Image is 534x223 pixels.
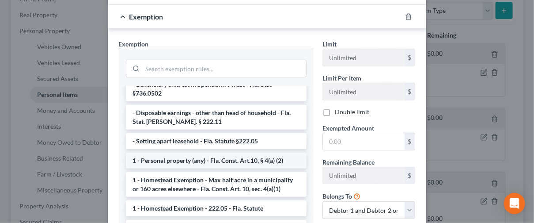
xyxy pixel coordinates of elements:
[126,105,307,130] li: - Disposable earnings - other than head of household - Fla. Stat. [PERSON_NAME]. § 222.11
[405,133,415,150] div: $
[323,167,405,184] input: --
[143,60,306,77] input: Search exemption rules...
[126,172,307,197] li: 1 - Homestead Exemption - Max half acre in a municipality or 160 acres elsewhere - Fla. Const. Ar...
[322,40,337,48] span: Limit
[504,193,525,214] div: Open Intercom Messenger
[322,158,375,167] label: Remaining Balance
[405,167,415,184] div: $
[322,73,361,83] label: Limit Per Item
[119,40,149,48] span: Exemption
[405,49,415,66] div: $
[405,83,415,100] div: $
[126,200,307,216] li: 1 - Homestead Exemption - 222.05 - Fla. Statute
[335,108,369,116] label: Double limit
[323,133,405,150] input: 0.00
[323,49,405,66] input: --
[322,192,352,200] span: Belongs To
[126,153,307,169] li: 1 - Personal property (any) - Fla. Const. Art.10, § 4(a) (2)
[323,83,405,100] input: --
[126,133,307,149] li: - Setting apart leasehold - Fla. Statute §222.05
[322,124,374,132] span: Exempted Amount
[129,12,163,21] span: Exemption
[126,77,307,101] li: - Beneficiary Interest in Spendthrift Trust - Fla. Stat §736.0502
